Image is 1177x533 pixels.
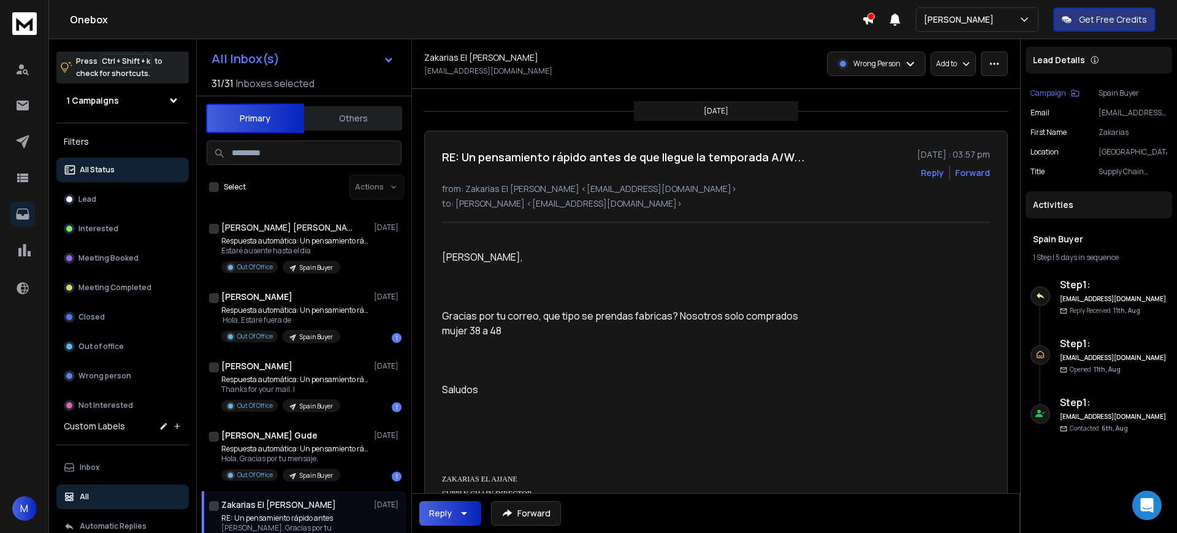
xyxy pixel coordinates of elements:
[78,342,124,351] p: Out of office
[491,501,561,526] button: Forward
[392,472,402,481] div: 1
[56,158,189,182] button: All Status
[78,401,133,410] p: Not Interested
[100,54,152,68] span: Ctrl + Shift + k
[1060,412,1167,421] h6: [EMAIL_ADDRESS][DOMAIN_NAME]
[237,263,273,272] p: Out Of Office
[221,305,368,315] p: Respuesta automática: Un pensamiento rápido
[211,76,234,91] span: 31 / 31
[1030,167,1045,177] p: title
[1099,88,1167,98] p: Spain Buyer
[300,471,333,480] p: Spain Buyer
[442,250,523,264] span: [PERSON_NAME],
[221,291,292,303] h1: [PERSON_NAME]
[70,12,862,27] h1: Onebox
[1113,306,1140,315] span: 11th, Aug
[56,217,189,241] button: Interested
[704,106,728,116] p: [DATE]
[1053,7,1156,32] button: Get Free Credits
[56,334,189,359] button: Out of office
[1033,54,1085,66] p: Lead Details
[374,500,402,510] p: [DATE]
[221,375,368,385] p: Respuesta automática: Un pensamiento rápido
[392,333,402,343] div: 1
[1030,88,1066,98] p: Campaign
[917,148,990,161] p: [DATE] : 03:57 pm
[211,53,280,65] h1: All Inbox(s)
[1102,424,1128,432] span: 6th, Aug
[78,371,131,381] p: Wrong person
[374,292,402,302] p: [DATE]
[374,431,402,440] p: [DATE]
[56,364,189,388] button: Wrong person
[1099,147,1167,157] p: [GEOGRAPHIC_DATA]
[374,223,402,232] p: [DATE]
[429,507,452,520] div: Reply
[1033,253,1165,263] div: |
[424,52,538,64] h1: Zakarias El [PERSON_NAME]
[1099,167,1167,177] p: Supply Chain Director en Encuentromoda
[12,12,37,35] img: logo
[1070,306,1140,315] p: Reply Received
[221,513,343,523] p: RE: Un pensamiento rápido antes
[237,332,273,341] p: Out Of Office
[78,283,151,293] p: Meeting Completed
[1060,395,1167,410] h6: Step 1 :
[1099,108,1167,118] p: [EMAIL_ADDRESS][DOMAIN_NAME]
[221,246,368,256] p: Estaré ausente hasta el día
[237,470,273,480] p: Out Of Office
[1030,108,1049,118] p: Email
[78,312,105,322] p: Closed
[56,246,189,270] button: Meeting Booked
[56,88,189,113] button: 1 Campaigns
[1060,336,1167,351] h6: Step 1 :
[392,402,402,412] div: 1
[1033,233,1165,245] h1: Spain Buyer
[442,197,990,210] p: to: [PERSON_NAME] <[EMAIL_ADDRESS][DOMAIN_NAME]>
[853,59,901,69] p: Wrong Person
[202,47,404,71] button: All Inbox(s)
[1033,252,1051,263] span: 1 Step
[424,66,552,76] p: [EMAIL_ADDRESS][DOMAIN_NAME]
[221,315,368,325] p: Hola, Estaré fuera de
[374,361,402,371] p: [DATE]
[206,104,304,133] button: Primary
[56,485,189,509] button: All
[221,429,318,442] h1: [PERSON_NAME] Gude
[442,309,800,337] span: Gracias por tu correo, que tipo se prendas fabricas? Nosotros solo comprados mujer 38 a 48
[221,385,368,394] p: Thanks for your mail. I
[76,55,162,80] p: Press to check for shortcuts.
[80,492,89,502] p: All
[12,496,37,521] span: M
[237,401,273,410] p: Out Of Office
[304,105,402,132] button: Others
[66,94,119,107] h1: 1 Campaigns
[1060,294,1167,304] h6: [EMAIL_ADDRESS][DOMAIN_NAME]
[300,332,333,342] p: Spain Buyer
[924,13,999,26] p: [PERSON_NAME]
[419,501,481,526] button: Reply
[1060,277,1167,292] h6: Step 1 :
[955,167,990,179] div: Forward
[921,167,944,179] button: Reply
[56,455,189,480] button: Inbox
[1132,491,1162,520] div: Open Intercom Messenger
[221,523,343,533] p: [PERSON_NAME], Gracias por tu
[80,165,115,175] p: All Status
[442,183,990,195] p: from: Zakarias El [PERSON_NAME] <[EMAIL_ADDRESS][DOMAIN_NAME]>
[936,59,957,69] p: Add to
[78,253,139,263] p: Meeting Booked
[221,454,368,464] p: Hola, Gracias por tu mensaje.
[1070,424,1128,433] p: Contacted
[1094,365,1121,374] span: 11th, Aug
[236,76,314,91] h3: Inboxes selected
[442,148,805,166] h1: RE: Un pensamiento rápido antes de que llegue la temporada A/W...
[1056,252,1119,263] span: 5 days in sequence
[221,499,336,511] h1: Zakarias El [PERSON_NAME]
[224,182,246,192] label: Select
[56,393,189,418] button: Not Interested
[56,133,189,150] h3: Filters
[1030,147,1059,157] p: location
[80,462,100,472] p: Inbox
[64,420,125,432] h3: Custom Labels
